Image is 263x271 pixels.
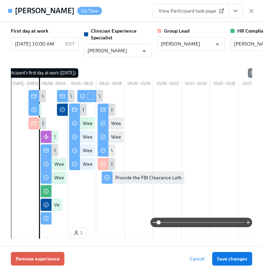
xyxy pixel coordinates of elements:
[16,255,60,262] span: Remove experience
[54,147,90,154] div: Happy First Day!
[111,106,184,113] div: Happy Final Week of Onboarding!
[65,40,75,47] p: EDT
[91,28,137,41] strong: Clinician Experience Specialist
[111,147,242,154] div: Week Three: Final Onboarding Tasks (~1.5 hours to complete)
[83,133,205,140] div: Week Two: Get To Know Your Role (~4 hours to complete)
[11,80,39,89] div: [DATE] – [DATE]
[96,80,125,89] div: 09/22 – 09/28
[217,255,247,262] span: Save changes
[54,133,81,140] div: Slack Invites
[182,80,210,89] div: 10/13 – 10/19
[212,252,252,266] button: Save changes
[164,28,189,34] strong: Group Lead
[83,161,220,167] div: Week Two: Compliance Crisis Response (~1.5 hours to complete)
[125,80,153,89] div: 09/29 – 10/05
[212,39,223,50] button: Open
[68,80,96,89] div: 09/15 – 09/21
[70,227,86,239] button: 1
[153,80,182,89] div: 10/06 – 10/12
[54,174,192,181] div: Week One: Essential Compliance Tasks (~6.5 hours to complete)
[42,93,125,100] div: Welcome To The Charlie Health Team!
[42,120,148,127] div: {{ participant.fullName }} has started onboarding
[39,80,68,89] div: 09/08 – 09/14
[115,174,219,181] div: Provide the FBI Clearance Letter for [US_STATE]
[70,93,136,100] div: Week One Onboarding Recap!
[11,252,64,266] button: Remove experience
[190,255,205,262] span: Cancel
[2,68,78,78] div: Participant's first day at work ([DATE])
[54,201,147,208] div: Verify Elation for {{ participant.fullName }}
[210,80,239,89] div: 10/20 – 10/26
[74,230,82,236] span: 1
[83,106,122,113] div: Happy Week Two!
[83,147,195,154] div: Week Two: Core Processes (~1.25 hours to complete)
[15,6,75,16] h4: [PERSON_NAME]
[228,4,243,18] button: View task page
[185,252,209,266] button: Cancel
[153,4,229,18] a: View Participant task page
[159,7,223,14] span: View Participant task page
[11,28,48,34] label: First day at work
[77,8,102,14] span: On Time
[54,161,202,167] div: Week One: Welcome To Charlie Health Tasks! (~3 hours to complete)
[139,46,149,56] button: Open
[83,120,181,127] div: Week Two: Core Compliance Tasks (~ 4 hours)
[111,161,234,167] div: Did {{ participant.fullName }} Schedule A Meet & Greet?
[99,93,164,100] div: Week Two Onboarding Recap!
